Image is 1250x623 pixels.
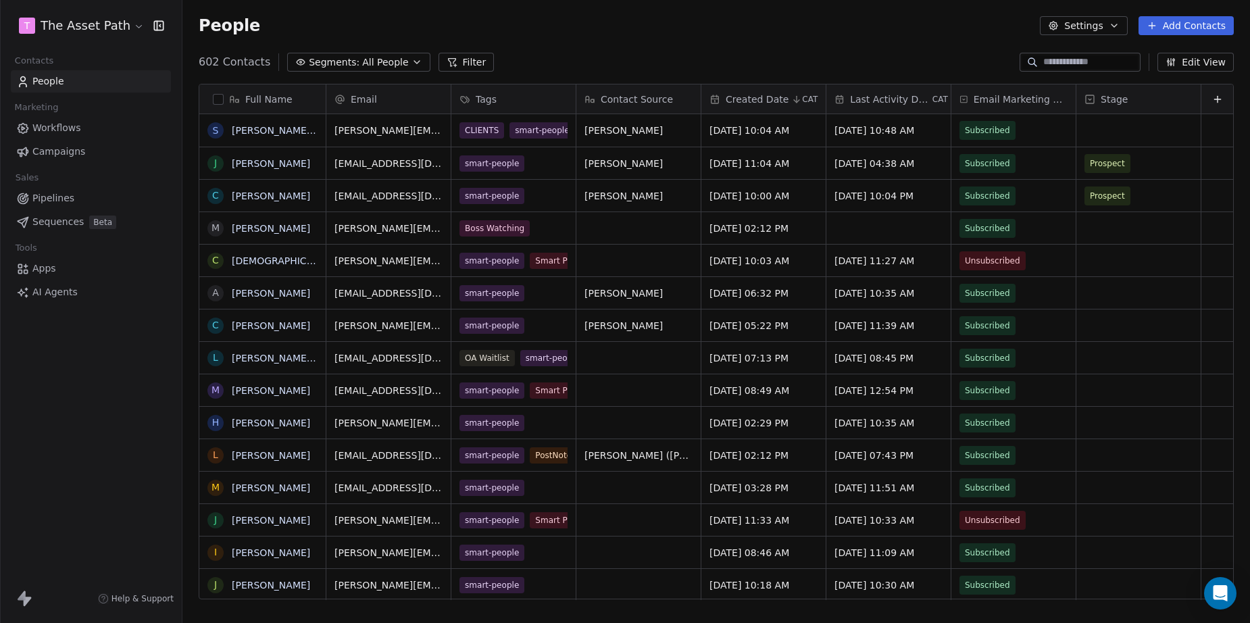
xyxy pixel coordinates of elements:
span: Created Date [726,93,789,106]
span: Full Name [245,93,293,106]
span: [DATE] 07:13 PM [709,351,818,365]
div: C [212,189,219,203]
button: Edit View [1157,53,1234,72]
a: [PERSON_NAME] [232,515,310,526]
span: [PERSON_NAME][EMAIL_ADDRESS][PERSON_NAME][DOMAIN_NAME] [334,546,443,559]
span: [PERSON_NAME][EMAIL_ADDRESS][PERSON_NAME][DOMAIN_NAME] [334,222,443,235]
span: [PERSON_NAME][EMAIL_ADDRESS][PERSON_NAME][DOMAIN_NAME] [334,514,443,527]
span: [DATE] 10:35 AM [834,286,943,300]
span: Pipelines [32,191,74,205]
span: [PERSON_NAME][EMAIL_ADDRESS][DOMAIN_NAME] [334,578,443,592]
a: [DEMOGRAPHIC_DATA][PERSON_NAME] [232,255,418,266]
span: [DATE] 11:27 AM [834,254,943,268]
span: Beta [89,216,116,229]
span: [DATE] 10:03 AM [709,254,818,268]
div: J [214,513,217,527]
span: AI Agents [32,285,78,299]
div: grid [199,114,326,600]
span: Subscribed [965,384,1010,397]
span: [PERSON_NAME] ([PERSON_NAME]) [584,449,693,462]
span: [EMAIL_ADDRESS][DOMAIN_NAME] [334,481,443,495]
span: [DATE] 11:04 AM [709,157,818,170]
a: [PERSON_NAME] [232,158,310,169]
span: [DATE] 11:39 AM [834,319,943,332]
span: Help & Support [111,593,174,604]
a: People [11,70,171,93]
a: Help & Support [98,593,174,604]
span: CAT [802,94,818,105]
span: Smart People [530,382,595,399]
div: C [212,253,219,268]
span: [PERSON_NAME][EMAIL_ADDRESS][DOMAIN_NAME] [334,124,443,137]
span: [EMAIL_ADDRESS][DOMAIN_NAME] [334,384,443,397]
span: [PERSON_NAME] [584,157,693,170]
a: AI Agents [11,281,171,303]
a: Workflows [11,117,171,139]
span: Unsubscribed [965,514,1020,527]
span: [DATE] 02:12 PM [709,449,818,462]
span: smart-people [459,188,524,204]
a: [PERSON_NAME] [232,580,310,591]
span: [DATE] 10:04 AM [709,124,818,137]
span: [DATE] 02:12 PM [709,222,818,235]
span: [EMAIL_ADDRESS][DOMAIN_NAME] [334,189,443,203]
span: Subscribed [965,449,1010,462]
span: Last Activity Date [850,93,930,106]
span: smart-people [459,545,524,561]
a: SequencesBeta [11,211,171,233]
div: S [213,124,219,138]
span: Subscribed [965,578,1010,592]
span: Subscribed [965,481,1010,495]
a: [PERSON_NAME] [232,482,310,493]
span: [DATE] 04:38 AM [834,157,943,170]
span: The Asset Path [41,17,130,34]
div: Tags [451,84,576,114]
span: [DATE] 10:00 AM [709,189,818,203]
span: [PERSON_NAME] [584,124,693,137]
span: 602 Contacts [199,54,270,70]
span: Unsubscribed [965,254,1020,268]
span: Stage [1101,93,1128,106]
span: Sales [9,168,45,188]
div: J [214,578,217,592]
span: [EMAIL_ADDRESS][DOMAIN_NAME] [334,286,443,300]
span: [DATE] 10:04 PM [834,189,943,203]
span: [DATE] 03:28 PM [709,481,818,495]
span: Contacts [9,51,59,71]
span: [DATE] 10:48 AM [834,124,943,137]
span: [DATE] 11:33 AM [709,514,818,527]
span: [DATE] 10:30 AM [834,578,943,592]
span: smart-people [459,318,524,334]
span: Marketing [9,97,64,118]
span: Subscribed [965,416,1010,430]
span: Subscribed [965,286,1010,300]
span: [EMAIL_ADDRESS][DOMAIN_NAME] [334,449,443,462]
div: I [214,545,217,559]
div: Last Activity DateCAT [826,84,951,114]
span: [PERSON_NAME][EMAIL_ADDRESS][DOMAIN_NAME] [334,254,443,268]
button: Add Contacts [1139,16,1234,35]
span: Smart People [530,512,595,528]
div: Email [326,84,451,114]
a: [PERSON_NAME] [232,385,310,396]
span: Boss Watching [459,220,530,236]
span: [DATE] 02:29 PM [709,416,818,430]
a: [PERSON_NAME] [232,191,310,201]
span: [DATE] 08:45 PM [834,351,943,365]
span: [DATE] 08:49 AM [709,384,818,397]
div: M [211,480,220,495]
a: [PERSON_NAME] [232,288,310,299]
span: smart-people [459,382,524,399]
span: [DATE] 07:43 PM [834,449,943,462]
span: CLIENTS [459,122,504,139]
div: J [214,156,217,170]
span: smart-people [520,350,585,366]
span: [DATE] 12:54 PM [834,384,943,397]
span: [DATE] 10:35 AM [834,416,943,430]
span: smart-people [459,447,524,464]
span: [DATE] 11:09 AM [834,546,943,559]
span: [PERSON_NAME][EMAIL_ADDRESS][DOMAIN_NAME] [334,416,443,430]
a: Apps [11,257,171,280]
span: Prospect [1090,189,1125,203]
span: [DATE] 08:46 AM [709,546,818,559]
